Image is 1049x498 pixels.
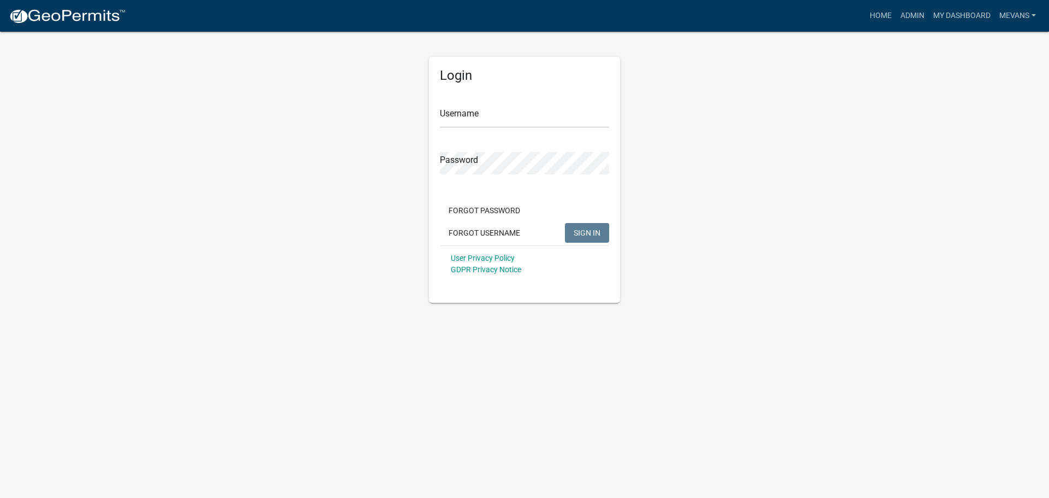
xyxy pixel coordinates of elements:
[865,5,896,26] a: Home
[995,5,1040,26] a: Mevans
[929,5,995,26] a: My Dashboard
[451,265,521,274] a: GDPR Privacy Notice
[574,228,600,237] span: SIGN IN
[896,5,929,26] a: Admin
[440,68,609,84] h5: Login
[565,223,609,243] button: SIGN IN
[451,254,515,262] a: User Privacy Policy
[440,223,529,243] button: Forgot Username
[440,201,529,220] button: Forgot Password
